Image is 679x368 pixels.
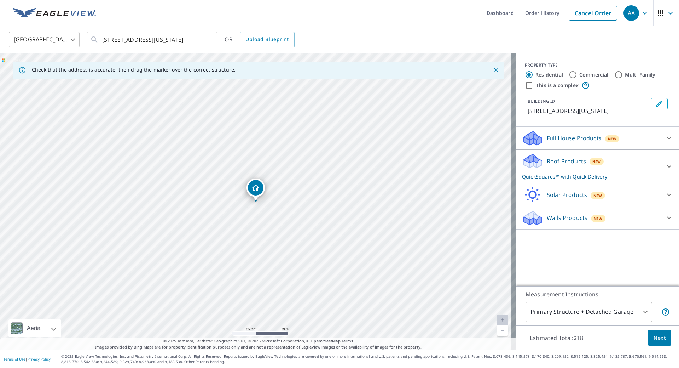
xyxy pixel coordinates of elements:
[245,35,289,44] span: Upload Blueprint
[311,338,340,344] a: OpenStreetMap
[547,191,587,199] p: Solar Products
[342,338,353,344] a: Terms
[13,8,96,18] img: EV Logo
[608,136,617,142] span: New
[654,334,666,342] span: Next
[9,30,80,50] div: [GEOGRAPHIC_DATA]
[594,216,603,221] span: New
[28,357,51,362] a: Privacy Policy
[497,315,508,325] a: Current Level 20, Zoom In Disabled
[246,179,265,200] div: Dropped pin, building 1, Residential property, 7 Princeton Ct Iowa City, IA 52245
[163,338,353,344] span: © 2025 TomTom, Earthstar Geographics SIO, © 2025 Microsoft Corporation, ©
[522,209,673,226] div: Walls ProductsNew
[497,325,508,336] a: Current Level 20, Zoom Out
[579,71,609,78] label: Commercial
[569,6,617,21] a: Cancel Order
[526,302,652,322] div: Primary Structure + Detached Garage
[648,330,671,346] button: Next
[32,67,236,73] p: Check that the address is accurate, then drag the marker over the correct structure.
[102,30,203,50] input: Search by address or latitude-longitude
[524,330,589,346] p: Estimated Total: $18
[522,186,673,203] div: Solar ProductsNew
[593,193,602,198] span: New
[25,319,44,337] div: Aerial
[240,32,294,47] a: Upload Blueprint
[528,98,555,104] p: BUILDING ID
[535,71,563,78] label: Residential
[522,153,673,180] div: Roof ProductsNewQuickSquares™ with Quick Delivery
[61,354,675,364] p: © 2025 Eagle View Technologies, Inc. and Pictometry International Corp. All Rights Reserved. Repo...
[4,357,25,362] a: Terms of Use
[528,107,648,115] p: [STREET_ADDRESS][US_STATE]
[661,308,670,316] span: Your report will include the primary structure and a detached garage if one exists.
[592,159,601,164] span: New
[522,130,673,147] div: Full House ProductsNew
[225,32,295,47] div: OR
[547,157,586,165] p: Roof Products
[4,357,51,361] p: |
[625,71,656,78] label: Multi-Family
[526,290,670,299] p: Measurement Instructions
[623,5,639,21] div: AA
[547,134,602,142] p: Full House Products
[525,62,671,68] div: PROPERTY TYPE
[522,173,661,180] p: QuickSquares™ with Quick Delivery
[651,98,668,109] button: Edit building 1
[536,82,579,89] label: This is a complex
[547,214,587,222] p: Walls Products
[8,319,61,337] div: Aerial
[492,66,501,75] button: Close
